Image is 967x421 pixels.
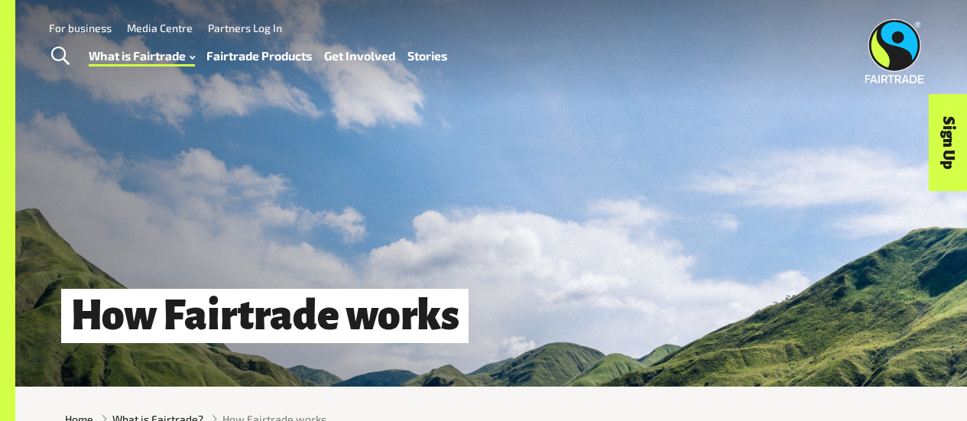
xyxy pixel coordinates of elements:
[49,21,112,34] a: For business
[208,21,282,34] a: Partners Log In
[324,45,395,66] a: Get Involved
[407,45,447,66] a: Stories
[206,45,312,66] a: Fairtrade Products
[41,37,79,76] a: Toggle Search
[865,19,924,83] img: Fairtrade Australia New Zealand logo
[89,45,195,66] a: What is Fairtrade
[127,21,193,34] a: Media Centre
[61,289,469,343] h1: How Fairtrade works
